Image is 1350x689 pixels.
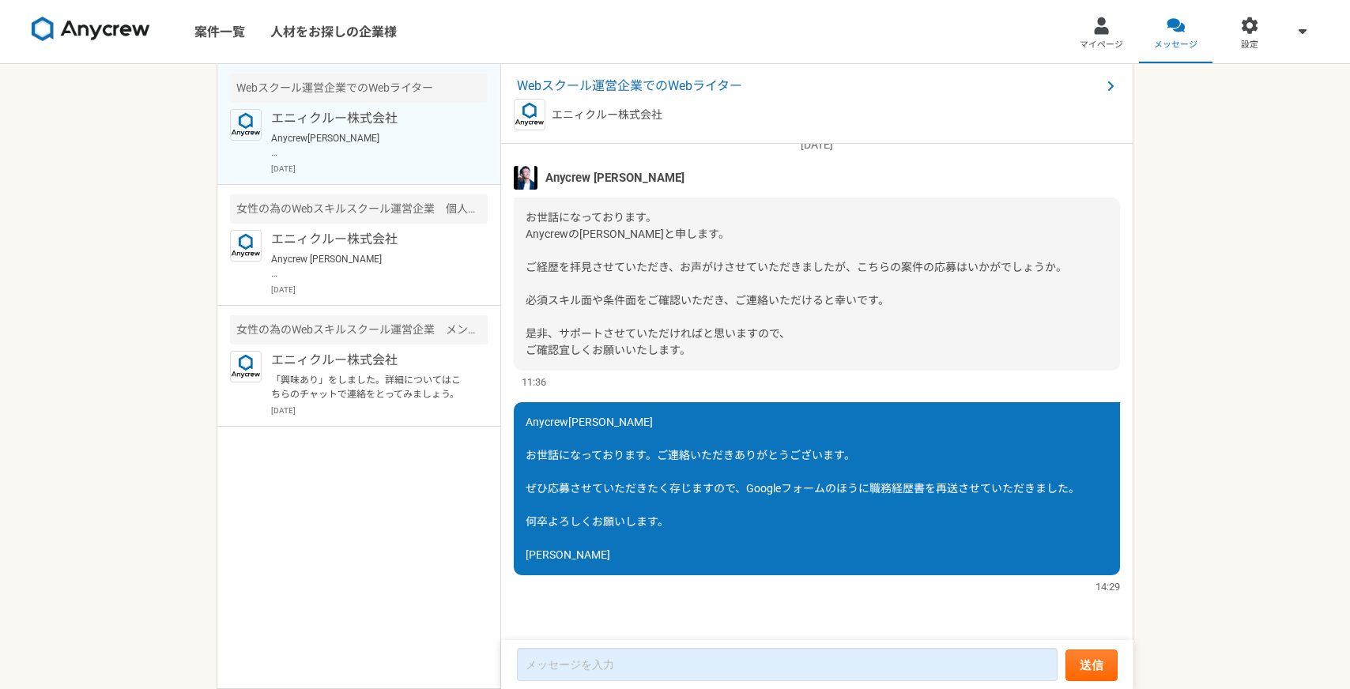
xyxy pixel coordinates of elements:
[230,230,262,262] img: logo_text_blue_01.png
[271,373,466,401] p: 「興味あり」をしました。詳細についてはこちらのチャットで連絡をとってみましょう。
[271,230,466,249] p: エニィクルー株式会社
[32,17,150,42] img: 8DqYSo04kwAAAAASUVORK5CYII=
[271,351,466,370] p: エニィクルー株式会社
[526,211,1067,356] span: お世話になっております。 Anycrewの[PERSON_NAME]と申します。 ご経歴を拝見させていただき、お声がけさせていただきましたが、こちらの案件の応募はいかがでしょうか。 必須スキル面...
[514,166,537,190] img: S__5267474.jpg
[230,73,488,103] div: Webスクール運営企業でのWebライター
[271,284,488,296] p: [DATE]
[271,109,466,128] p: エニィクルー株式会社
[1065,649,1118,681] button: 送信
[545,169,684,186] span: Anycrew [PERSON_NAME]
[230,194,488,224] div: 女性の為のWebスキルスクール運営企業 個人営業（フルリモート）
[514,99,545,130] img: logo_text_blue_01.png
[552,107,662,123] p: エニィクルー株式会社
[514,137,1120,153] p: [DATE]
[522,375,546,390] span: 11:36
[271,252,466,280] p: Anycrew [PERSON_NAME] ご返信いただきありがとうございます。 承知いたしました。ご返答のほどお待ちしております。 引き続き、よろしくお願いいたします。 [PERSON_NAME]
[271,163,488,175] p: [DATE]
[1095,579,1120,594] span: 14:29
[1080,39,1123,51] span: マイページ
[271,131,466,160] p: Anycrew[PERSON_NAME] お世話になっております。ご連絡いただきありがとうございます。 ぜひ応募させていただきたく存じますので、Googleフォームのほうに職務経歴書を再送させて...
[230,109,262,141] img: logo_text_blue_01.png
[526,416,1080,561] span: Anycrew[PERSON_NAME] お世話になっております。ご連絡いただきありがとうございます。 ぜひ応募させていただきたく存じますので、Googleフォームのほうに職務経歴書を再送させて...
[1241,39,1258,51] span: 設定
[230,315,488,344] div: 女性の為のWebスキルスクール運営企業 メンター業務
[1154,39,1197,51] span: メッセージ
[230,351,262,382] img: logo_text_blue_01.png
[271,405,488,416] p: [DATE]
[517,77,1101,96] span: Webスクール運営企業でのWebライター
